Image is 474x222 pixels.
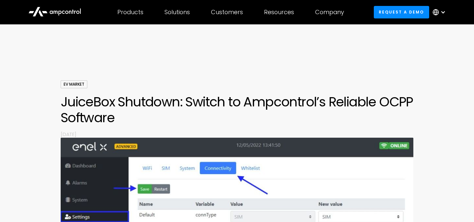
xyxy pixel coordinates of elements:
[264,9,294,16] div: Resources
[164,9,190,16] div: Solutions
[61,94,413,125] h1: JuiceBox Shutdown: Switch to Ampcontrol’s Reliable OCPP Software
[315,9,344,16] div: Company
[374,6,429,18] a: Request a demo
[211,9,243,16] div: Customers
[117,9,143,16] div: Products
[61,131,413,138] p: [DATE]
[61,80,87,88] div: EV Market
